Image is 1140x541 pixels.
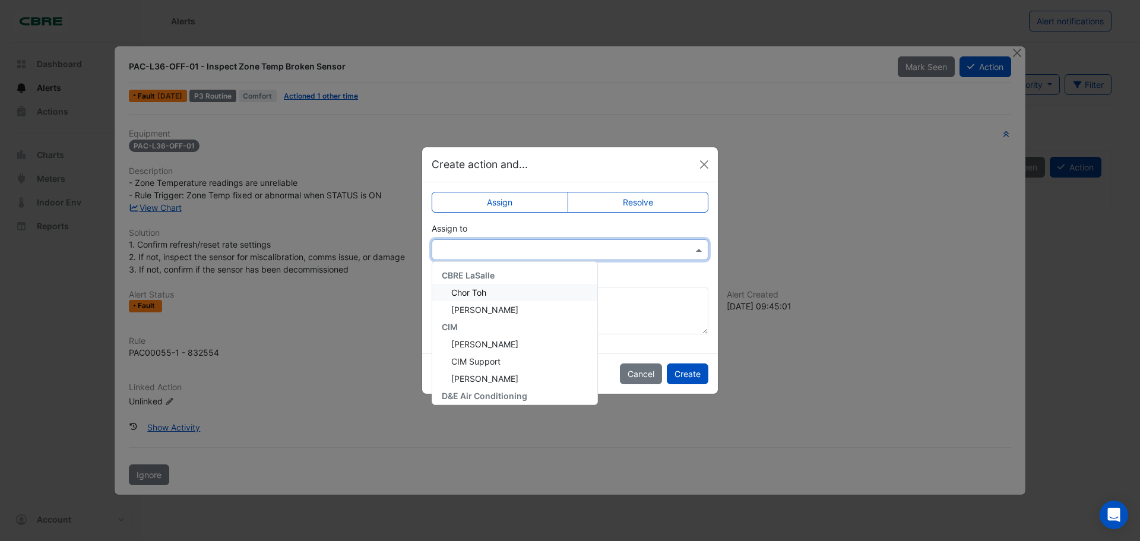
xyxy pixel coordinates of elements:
button: Create [667,363,708,384]
label: Resolve [568,192,709,213]
label: Assign [432,192,568,213]
span: [PERSON_NAME] [451,374,518,384]
label: Assign to [432,222,467,235]
span: CIM [442,322,458,332]
button: Close [695,156,713,173]
span: D&E Air Conditioning [442,391,527,401]
span: CBRE LaSalle [442,270,495,280]
h5: Create action and... [432,157,528,172]
button: Cancel [620,363,662,384]
div: Open Intercom Messenger [1100,501,1128,529]
span: Chor Toh [451,287,486,298]
ng-dropdown-panel: Options list [432,261,598,405]
span: [PERSON_NAME] [451,305,518,315]
span: CIM Support [451,356,501,366]
span: [PERSON_NAME] [451,339,518,349]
